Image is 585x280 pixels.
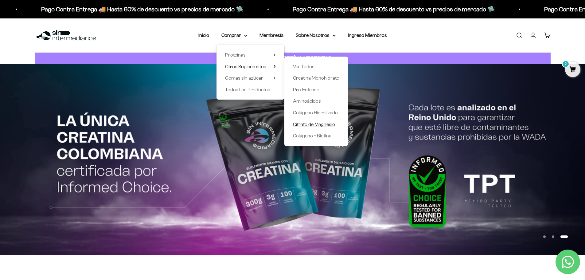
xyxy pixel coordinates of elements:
summary: Otros Suplementos [225,63,276,71]
span: Ver Todos [293,64,314,69]
span: Gomas sin azúcar [225,75,263,81]
mark: 0 [562,60,569,68]
span: Aminoácidos [293,98,321,104]
a: Pre-Entreno [293,86,339,94]
a: Colágeno + Biotina [293,132,339,140]
a: Ver Todos [293,63,339,71]
a: Ingreso Miembros [348,33,387,38]
summary: Proteínas [225,51,276,59]
p: Pago Contra Entrega 🚚 Hasta 60% de descuento vs precios de mercado 🛸 [41,4,243,14]
span: Todos Los Productos [225,87,270,92]
a: Colágeno Hidrolizado [293,109,339,117]
a: Membresía [259,33,283,38]
a: Aminoácidos [293,97,339,105]
span: Proteínas [225,52,246,57]
summary: Gomas sin azúcar [225,74,276,82]
summary: Comprar [221,31,247,39]
a: 0 [565,67,580,73]
span: Otros Suplementos [225,64,266,69]
a: Creatina Monohidrato [293,74,339,82]
a: Inicio [198,33,209,38]
span: Creatina Monohidrato [293,75,339,81]
a: Citrato de Magnesio [293,120,339,128]
p: Pago Contra Entrega 🚚 Hasta 60% de descuento vs precios de mercado 🛸 [292,4,494,14]
span: Citrato de Magnesio [293,122,335,127]
span: Colágeno + Biotina [293,133,331,138]
summary: Sobre Nosotros [296,31,336,39]
span: Pre-Entreno [293,87,319,92]
a: Todos Los Productos [225,86,276,94]
span: Colágeno Hidrolizado [293,110,338,115]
